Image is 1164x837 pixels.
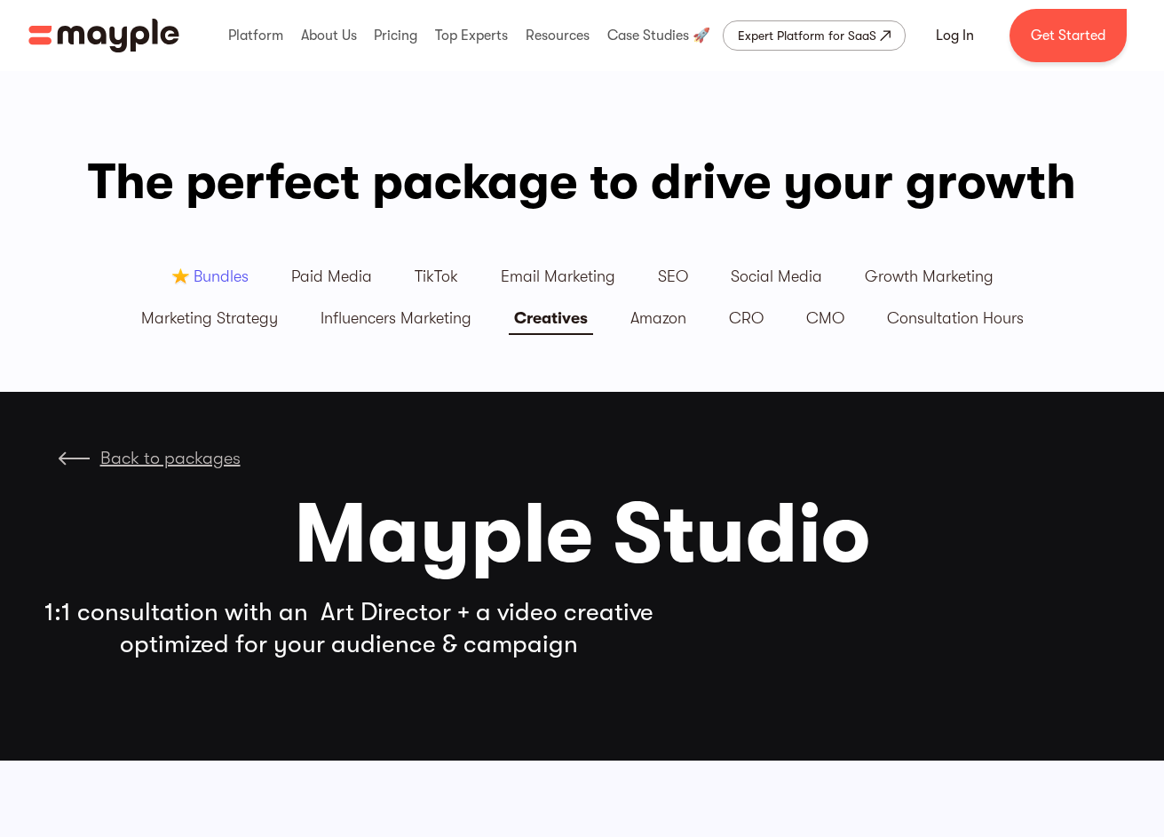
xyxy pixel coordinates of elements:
div: Top Experts [431,7,512,64]
a: Social Media [709,256,843,298]
p: Back to packages [100,445,241,472]
div: Platform [224,7,288,64]
img: Mayple logo [28,19,179,52]
div: Pricing [369,7,422,64]
a: Back to packages [59,445,241,472]
a: Log In [915,14,995,57]
a: Influencers Marketing [299,298,493,339]
div: About Us [297,7,361,64]
a: Creatives [493,298,609,339]
a: Get Started [1010,9,1127,62]
div: Paid Media [291,267,372,287]
div: Email Marketing [501,267,615,287]
a: Paid Media [270,256,393,298]
div: TikTok [415,267,458,287]
a: CRO [708,298,785,339]
a: Growth Marketing [843,256,1015,298]
div: Marketing Strategy [141,308,278,329]
a: Bundles [150,256,270,298]
div: Growth Marketing [865,267,994,287]
a: Expert Platform for SaaS [723,20,906,51]
a: Email Marketing [479,256,637,298]
a: Amazon [609,298,708,339]
div: SEO [658,267,688,287]
a: TikTok [393,256,479,298]
div: Bundles [194,267,249,287]
div: Creatives [514,308,588,329]
div: Expert Platform for SaaS [738,25,876,46]
a: home [28,19,179,52]
div: CMO [806,308,844,329]
div: CRO [729,308,764,329]
a: Marketing Strategy [120,298,299,339]
a: CMO [785,298,866,339]
div: Consultation Hours [887,308,1024,329]
div: Amazon [630,308,686,329]
div: Resources [521,7,594,64]
div: Influencers Marketing [321,308,471,329]
div: Social Media [731,267,822,287]
h1: The perfect package to drive your growth [76,151,1089,213]
a: SEO [637,256,709,298]
a: Consultation Hours [866,298,1045,339]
